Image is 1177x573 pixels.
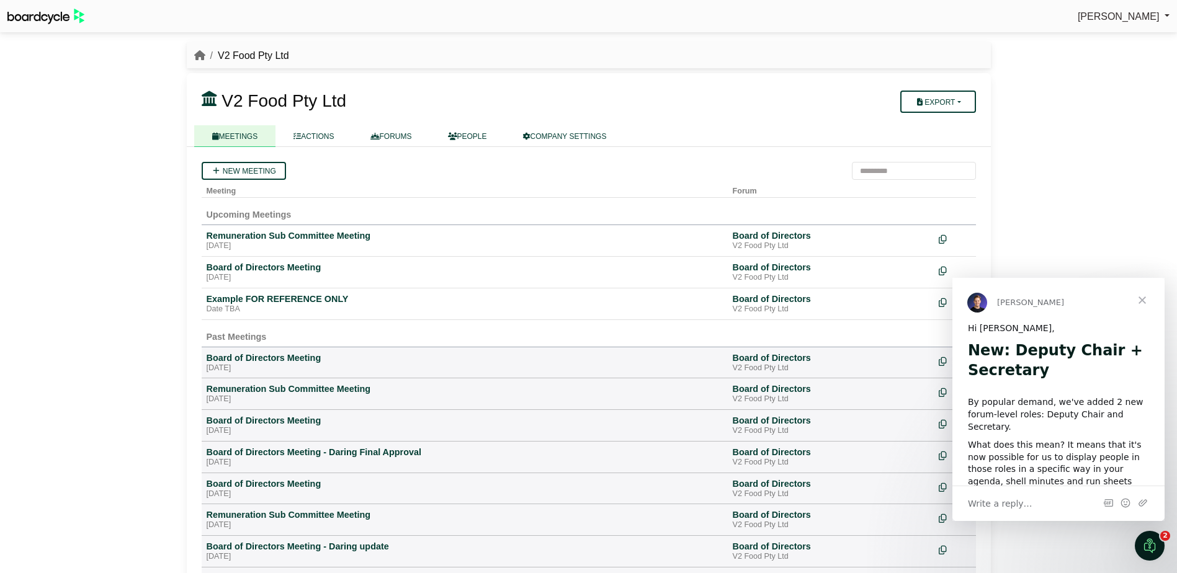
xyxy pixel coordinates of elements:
div: Example FOR REFERENCE ONLY [207,293,723,304]
div: Board of Directors [733,446,929,458]
div: Make a copy [939,262,971,278]
a: Board of Directors V2 Food Pty Ltd [733,293,929,314]
a: Board of Directors Meeting [DATE] [207,262,723,283]
span: 2 [1160,531,1170,541]
div: Make a copy [939,446,971,463]
a: Board of Directors V2 Food Pty Ltd [733,541,929,562]
iframe: Intercom live chat [1135,531,1165,561]
div: V2 Food Pty Ltd [733,552,929,562]
div: Board of Directors Meeting [207,352,723,363]
div: [DATE] [207,552,723,562]
div: Remuneration Sub Committee Meeting [207,509,723,520]
a: Board of Directors Meeting [DATE] [207,415,723,436]
div: Make a copy [939,293,971,310]
div: Board of Directors [733,230,929,241]
a: Board of Directors Meeting [DATE] [207,478,723,499]
div: V2 Food Pty Ltd [733,304,929,314]
div: Board of Directors [733,293,929,304]
div: [DATE] [207,426,723,436]
span: Upcoming Meetings [207,210,292,220]
a: Board of Directors V2 Food Pty Ltd [733,230,929,251]
div: Board of Directors [733,352,929,363]
a: New meeting [202,162,286,180]
div: Make a copy [939,541,971,557]
a: COMPANY SETTINGS [505,125,625,147]
div: Board of Directors [733,383,929,394]
div: Board of Directors Meeting [207,478,723,489]
a: ACTIONS [275,125,352,147]
div: V2 Food Pty Ltd [733,394,929,404]
span: V2 Food Pty Ltd [222,91,346,110]
li: V2 Food Pty Ltd [205,48,289,64]
nav: breadcrumb [194,48,289,64]
div: V2 Food Pty Ltd [733,458,929,468]
th: Forum [728,180,934,198]
span: Past Meetings [207,332,267,342]
a: Board of Directors V2 Food Pty Ltd [733,383,929,404]
a: PEOPLE [430,125,505,147]
img: BoardcycleBlackGreen-aaafeed430059cb809a45853b8cf6d952af9d84e6e89e1f1685b34bfd5cb7d64.svg [7,9,84,24]
div: V2 Food Pty Ltd [733,426,929,436]
div: V2 Food Pty Ltd [733,273,929,283]
div: [DATE] [207,363,723,373]
div: Remuneration Sub Committee Meeting [207,230,723,241]
a: Board of Directors V2 Food Pty Ltd [733,415,929,436]
div: Make a copy [939,415,971,432]
a: Board of Directors Meeting [DATE] [207,352,723,373]
div: Board of Directors Meeting [207,262,723,273]
div: Make a copy [939,478,971,495]
div: Make a copy [939,509,971,526]
div: [DATE] [207,489,723,499]
span: [PERSON_NAME] [1078,11,1160,22]
div: Board of Directors [733,478,929,489]
a: Board of Directors V2 Food Pty Ltd [733,509,929,530]
div: Board of Directors Meeting - Daring update [207,541,723,552]
a: [PERSON_NAME] [1078,9,1170,25]
div: V2 Food Pty Ltd [733,489,929,499]
div: Make a copy [939,352,971,369]
iframe: Intercom live chat message [952,278,1165,521]
a: Remuneration Sub Committee Meeting [DATE] [207,230,723,251]
div: Remuneration Sub Committee Meeting [207,383,723,394]
a: MEETINGS [194,125,276,147]
div: [DATE] [207,241,723,251]
div: Board of Directors Meeting [207,415,723,426]
div: Board of Directors [733,262,929,273]
a: Board of Directors V2 Food Pty Ltd [733,262,929,283]
div: V2 Food Pty Ltd [733,241,929,251]
div: Board of Directors [733,509,929,520]
a: Board of Directors V2 Food Pty Ltd [733,352,929,373]
div: Board of Directors [733,541,929,552]
div: V2 Food Pty Ltd [733,363,929,373]
div: Board of Directors Meeting - Daring Final Approval [207,446,723,458]
div: Date TBA [207,304,723,314]
a: Board of Directors V2 Food Pty Ltd [733,446,929,468]
a: Remuneration Sub Committee Meeting [DATE] [207,509,723,530]
a: Remuneration Sub Committee Meeting [DATE] [207,383,723,404]
a: Board of Directors Meeting - Daring update [DATE] [207,541,723,562]
a: FORUMS [352,125,430,147]
div: Make a copy [939,383,971,400]
button: Export [900,91,975,113]
a: Example FOR REFERENCE ONLY Date TBA [207,293,723,314]
div: Make a copy [939,230,971,247]
div: [DATE] [207,520,723,530]
div: V2 Food Pty Ltd [733,520,929,530]
div: Board of Directors [733,415,929,426]
a: Board of Directors Meeting - Daring Final Approval [DATE] [207,446,723,468]
div: [DATE] [207,394,723,404]
a: Board of Directors V2 Food Pty Ltd [733,478,929,499]
div: [DATE] [207,458,723,468]
div: [DATE] [207,273,723,283]
th: Meeting [202,180,728,198]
